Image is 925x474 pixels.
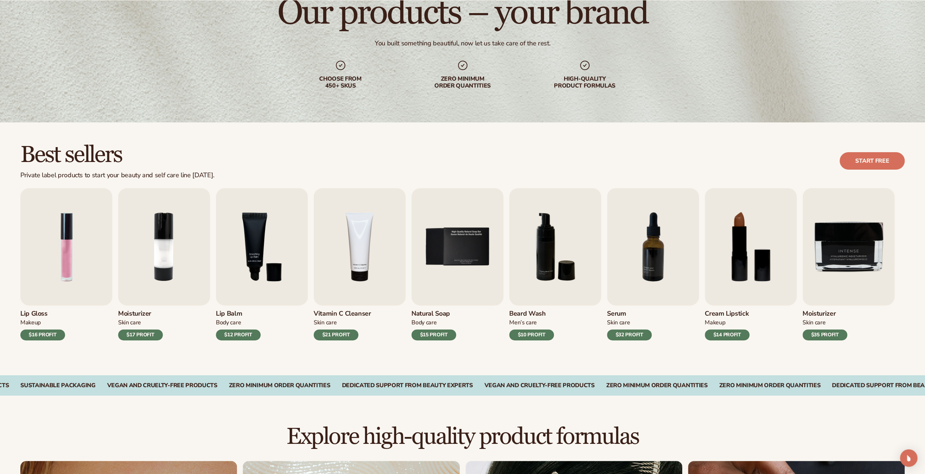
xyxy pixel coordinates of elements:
div: Skin Care [803,319,847,327]
div: VEGAN AND CRUELTY-FREE PRODUCTS [107,382,217,389]
h2: Best sellers [20,143,214,167]
div: $35 PROFIT [803,329,847,340]
div: Body Care [411,319,456,327]
div: Skin Care [607,319,652,327]
h3: Cream Lipstick [705,310,749,318]
a: 9 / 9 [803,188,894,340]
div: Makeup [20,319,65,327]
h3: Serum [607,310,652,318]
div: DEDICATED SUPPORT FROM BEAUTY EXPERTS [342,382,472,389]
div: Vegan and Cruelty-Free Products [484,382,595,389]
div: You built something beautiful, now let us take care of the rest. [375,39,550,48]
div: Private label products to start your beauty and self care line [DATE]. [20,171,214,179]
div: $12 PROFIT [216,329,261,340]
div: High-quality product formulas [538,76,631,89]
a: 7 / 9 [607,188,699,340]
div: Choose from 450+ Skus [294,76,387,89]
div: Zero minimum order quantities [416,76,509,89]
h3: Vitamin C Cleanser [314,310,371,318]
a: Start free [840,152,905,170]
a: 4 / 9 [314,188,406,340]
div: $17 PROFIT [118,329,163,340]
div: $10 PROFIT [509,329,554,340]
h3: Moisturizer [803,310,847,318]
h3: Beard Wash [509,310,554,318]
a: 2 / 9 [118,188,210,340]
h3: Lip Gloss [20,310,65,318]
h3: Natural Soap [411,310,456,318]
div: $14 PROFIT [705,329,749,340]
div: $15 PROFIT [411,329,456,340]
div: Zero Minimum Order QuantitieS [606,382,708,389]
div: Zero Minimum Order QuantitieS [719,382,820,389]
div: $16 PROFIT [20,329,65,340]
div: Makeup [705,319,749,327]
a: 3 / 9 [216,188,308,340]
div: Skin Care [314,319,371,327]
div: Skin Care [118,319,163,327]
div: Open Intercom Messenger [900,449,917,467]
a: 6 / 9 [509,188,601,340]
h3: Lip Balm [216,310,261,318]
div: SUSTAINABLE PACKAGING [20,382,95,389]
div: ZERO MINIMUM ORDER QUANTITIES [229,382,330,389]
div: Men’s Care [509,319,554,327]
div: $32 PROFIT [607,329,652,340]
a: 1 / 9 [20,188,112,340]
h2: Explore high-quality product formulas [20,425,905,449]
div: $21 PROFIT [314,329,358,340]
div: Body Care [216,319,261,327]
a: 8 / 9 [705,188,797,340]
a: 5 / 9 [411,188,503,340]
h3: Moisturizer [118,310,163,318]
